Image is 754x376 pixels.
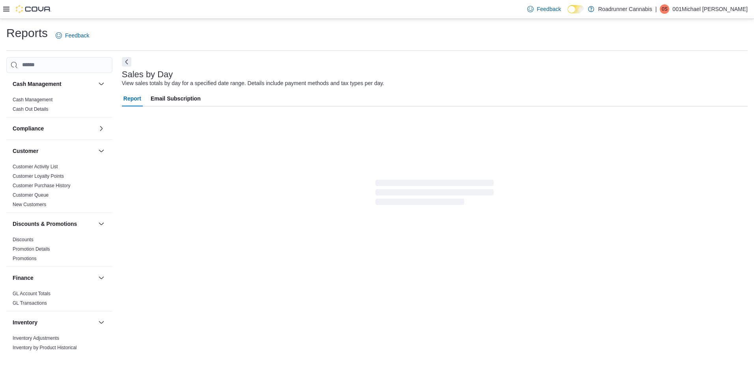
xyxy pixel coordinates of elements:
a: New Customers [13,202,46,207]
button: Compliance [97,124,106,133]
img: Cova [16,5,51,13]
h3: Customer [13,147,38,155]
span: Inventory Count Details [13,354,62,360]
h3: Cash Management [13,80,62,88]
div: Discounts & Promotions [6,235,112,266]
button: Finance [13,274,95,282]
div: Cash Management [6,95,112,117]
span: New Customers [13,201,46,208]
button: Inventory [97,318,106,327]
span: Customer Loyalty Points [13,173,64,179]
span: Loading [375,181,494,207]
p: | [655,4,657,14]
button: Discounts & Promotions [97,219,106,229]
span: 0S [662,4,668,14]
div: View sales totals by day for a specified date range. Details include payment methods and tax type... [122,79,384,87]
span: Feedback [65,32,89,39]
p: 001Michael [PERSON_NAME] [672,4,748,14]
span: Email Subscription [151,91,201,106]
button: Inventory [13,318,95,326]
button: Cash Management [97,79,106,89]
a: Inventory by Product Historical [13,345,77,350]
span: Dark Mode [567,13,568,14]
button: Customer [13,147,95,155]
a: Inventory Adjustments [13,335,59,341]
h3: Inventory [13,318,37,326]
a: GL Transactions [13,300,47,306]
button: Finance [97,273,106,283]
div: Customer [6,162,112,212]
span: Feedback [537,5,561,13]
div: Finance [6,289,112,311]
a: Promotions [13,256,37,261]
a: Promotion Details [13,246,50,252]
span: Promotions [13,255,37,262]
span: GL Transactions [13,300,47,306]
h1: Reports [6,25,48,41]
a: Customer Purchase History [13,183,71,188]
a: Customer Activity List [13,164,58,169]
button: Customer [97,146,106,156]
h3: Sales by Day [122,70,173,79]
a: Feedback [52,28,92,43]
input: Dark Mode [567,5,584,13]
button: Cash Management [13,80,95,88]
a: Inventory Count Details [13,354,62,360]
span: Report [123,91,141,106]
a: Feedback [524,1,564,17]
a: Cash Management [13,97,52,102]
h3: Discounts & Promotions [13,220,77,228]
div: 001Michael Saucedo [660,4,669,14]
h3: Compliance [13,125,44,132]
h3: Finance [13,274,34,282]
a: Customer Queue [13,192,49,198]
a: Discounts [13,237,34,242]
a: GL Account Totals [13,291,50,296]
button: Next [122,57,131,67]
p: Roadrunner Cannabis [598,4,652,14]
a: Cash Out Details [13,106,49,112]
span: Inventory Adjustments [13,335,59,341]
button: Compliance [13,125,95,132]
button: Discounts & Promotions [13,220,95,228]
a: Customer Loyalty Points [13,173,64,179]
